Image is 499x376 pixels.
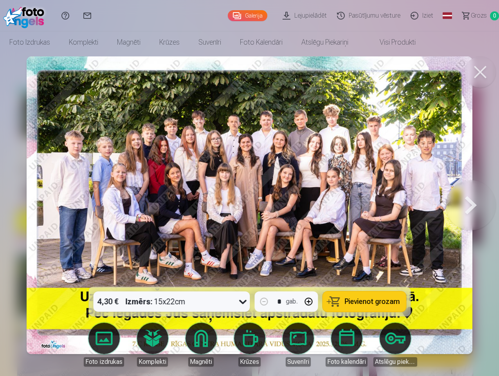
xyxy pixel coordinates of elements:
[292,31,358,53] a: Atslēgu piekariņi
[358,31,425,53] a: Visi produkti
[471,11,487,20] span: Grozs
[286,357,311,367] div: Suvenīri
[373,357,417,367] div: Atslēgu piekariņi
[322,291,406,312] button: Pievienot grozam
[82,323,126,367] a: Foto izdrukas
[228,323,272,367] a: Krūzes
[150,31,189,53] a: Krūzes
[131,323,175,367] a: Komplekti
[276,323,320,367] a: Suvenīri
[137,357,168,367] div: Komplekti
[344,298,400,305] span: Pievienot grozam
[3,3,48,28] img: /fa1
[125,296,152,307] strong: Izmērs :
[238,357,261,367] div: Krūzes
[373,323,417,367] a: Atslēgu piekariņi
[179,323,223,367] a: Magnēti
[490,11,499,20] span: 0
[125,291,185,312] div: 15x22cm
[326,357,367,367] div: Foto kalendāri
[325,323,369,367] a: Foto kalendāri
[286,297,297,306] div: gab.
[93,291,122,312] div: 4,30 €
[188,357,214,367] div: Magnēti
[59,31,108,53] a: Komplekti
[189,31,231,53] a: Suvenīri
[108,31,150,53] a: Magnēti
[228,10,267,21] a: Galerija
[84,357,124,367] div: Foto izdrukas
[231,31,292,53] a: Foto kalendāri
